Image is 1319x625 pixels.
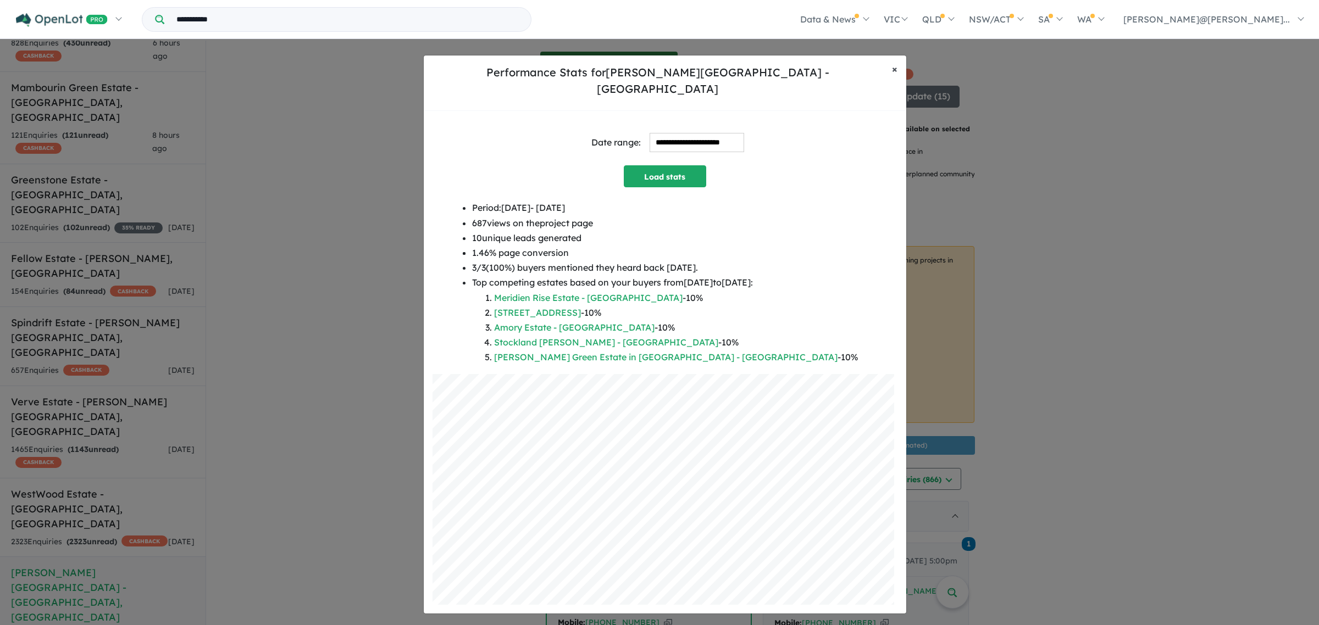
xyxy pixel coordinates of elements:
li: 687 views on the project page [472,216,858,231]
input: Try estate name, suburb, builder or developer [167,8,529,31]
li: - 10 % [494,320,858,335]
a: Stockland [PERSON_NAME] - [GEOGRAPHIC_DATA] [494,337,718,348]
a: [STREET_ADDRESS] [494,307,581,318]
li: 1.46 % page conversion [472,245,858,260]
a: Meridien Rise Estate - [GEOGRAPHIC_DATA] [494,292,683,303]
a: Amory Estate - [GEOGRAPHIC_DATA] [494,322,655,333]
li: - 10 % [494,335,858,350]
li: - 10 % [494,350,858,365]
li: Top competing estates based on your buyers from [DATE] to [DATE] : [472,275,858,365]
div: Date range: [591,135,641,150]
li: Period: [DATE] - [DATE] [472,200,858,215]
button: Load stats [624,165,706,187]
li: 3 / 3 ( 100 %) buyers mentioned they heard back [DATE]. [472,260,858,275]
a: [PERSON_NAME] Green Estate in [GEOGRAPHIC_DATA] - [GEOGRAPHIC_DATA] [494,351,838,362]
li: - 10 % [494,291,858,305]
span: [PERSON_NAME]@[PERSON_NAME]... [1123,14,1290,25]
h5: Performance Stats for [PERSON_NAME][GEOGRAPHIC_DATA] - [GEOGRAPHIC_DATA] [433,64,883,97]
img: Openlot PRO Logo White [16,13,108,27]
span: × [892,63,897,75]
li: - 10 % [494,305,858,320]
li: 10 unique leads generated [472,231,858,245]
